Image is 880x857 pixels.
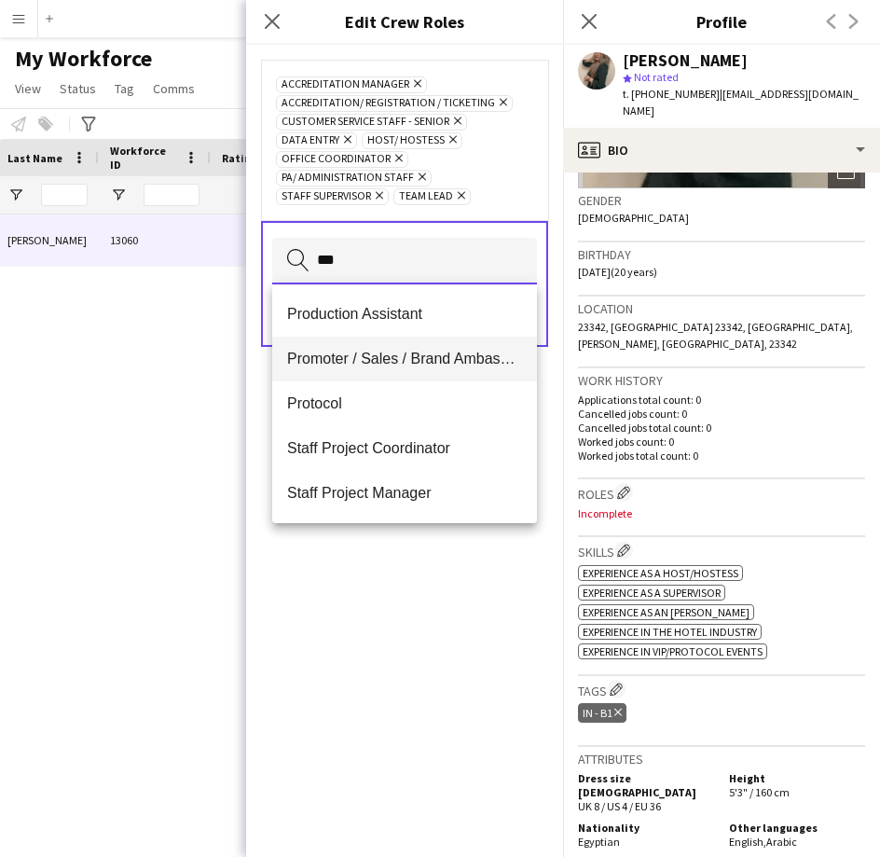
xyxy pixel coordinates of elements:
span: Data Entry [282,133,339,148]
h3: Birthday [578,246,865,263]
span: Last Name [7,151,62,165]
h3: Skills [578,541,865,560]
span: Not rated [634,70,679,84]
span: Experience in VIP/Protocol Events [583,644,763,658]
h3: Attributes [578,751,865,767]
a: Status [52,76,103,101]
span: 5'3" / 160 cm [729,785,790,799]
span: Experience as a Supervisor [583,586,721,600]
span: View [15,80,41,97]
button: Open Filter Menu [110,187,127,203]
span: Staff Project Manager [287,484,522,502]
span: Protocol [287,394,522,412]
span: Staff Project Coordinator [287,439,522,457]
span: Accreditation Manager [282,77,409,92]
h3: Gender [578,192,865,209]
span: Status [60,80,96,97]
span: Staff Supervisor [282,189,371,204]
h5: Height [729,771,865,785]
span: Egyptian [578,835,620,849]
span: [DATE] (20 years) [578,265,657,279]
span: Team Lead [399,189,453,204]
h5: Dress size [DEMOGRAPHIC_DATA] [578,771,714,799]
h3: Location [578,300,865,317]
span: Experience as an [PERSON_NAME] [583,605,749,619]
div: 13060 [99,214,211,266]
a: Comms [145,76,202,101]
span: t. [PHONE_NUMBER] [623,87,720,101]
h3: Edit Crew Roles [246,9,563,34]
h3: Tags [578,680,865,699]
span: Comms [153,80,195,97]
span: Workforce ID [110,144,177,172]
span: Arabic [766,835,797,849]
span: Experience as a Host/Hostess [583,566,738,580]
div: [PERSON_NAME] [623,52,748,69]
span: | [EMAIL_ADDRESS][DOMAIN_NAME] [623,87,859,117]
span: English , [729,835,766,849]
p: Cancelled jobs total count: 0 [578,421,865,435]
h3: Work history [578,372,865,389]
a: View [7,76,48,101]
p: Cancelled jobs count: 0 [578,407,865,421]
button: Open Filter Menu [7,187,24,203]
span: Rating [222,151,257,165]
span: Production Assistant [287,305,522,323]
span: Tag [115,80,134,97]
span: Promoter / Sales / Brand Ambassador [287,350,522,367]
p: Worked jobs count: 0 [578,435,865,449]
app-action-btn: Advanced filters [77,113,100,135]
p: Incomplete [578,506,865,520]
h3: Roles [578,483,865,503]
h5: Other languages [729,821,865,835]
span: My Workforce [15,45,152,73]
p: Worked jobs total count: 0 [578,449,865,463]
div: IN - B1 [578,703,626,723]
h5: Nationality [578,821,714,835]
div: Bio [563,128,880,173]
span: Office Coordinator [282,152,391,167]
input: Workforce ID Filter Input [144,184,199,206]
h3: Profile [563,9,880,34]
span: Accreditation/ Registration / Ticketing [282,96,495,111]
span: Experience in The Hotel Industry [583,625,757,639]
input: Last Name Filter Input [41,184,88,206]
span: UK 8 / US 4 / EU 36 [578,799,661,813]
span: PA/ Administration Staff [282,171,414,186]
a: Tag [107,76,142,101]
span: Host/ Hostess [367,133,445,148]
span: 23342, [GEOGRAPHIC_DATA] 23342, [GEOGRAPHIC_DATA], [PERSON_NAME], [GEOGRAPHIC_DATA], 23342 [578,320,853,351]
span: [DEMOGRAPHIC_DATA] [578,211,689,225]
span: Customer Service Staff - Senior [282,115,449,130]
p: Applications total count: 0 [578,393,865,407]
